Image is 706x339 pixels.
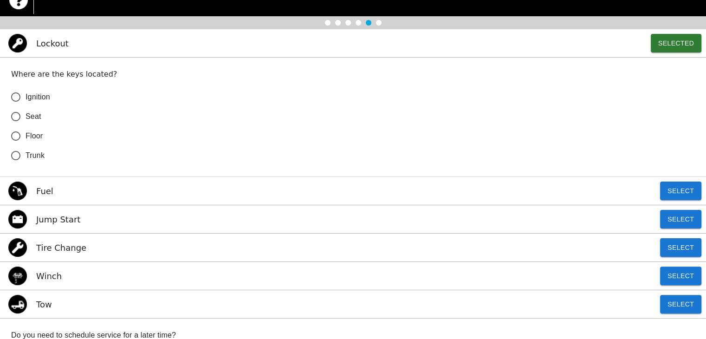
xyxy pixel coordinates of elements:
[8,295,27,313] img: tow icon
[36,37,69,50] p: Lockout
[8,34,27,52] img: lockout icon
[8,267,27,285] img: winch icon
[660,295,701,313] button: Select
[11,69,695,80] p: Where are the keys located?
[26,150,45,161] span: Trunk
[36,213,80,226] p: Jump Start
[660,210,701,228] button: Select
[651,34,701,52] button: Selected
[8,182,27,200] img: gas icon
[26,130,43,142] span: Floor
[8,210,27,228] img: jump start icon
[36,298,52,311] p: Tow
[36,241,86,254] p: Tire Change
[26,91,50,103] span: Ignition
[660,238,701,257] button: Select
[36,270,62,282] p: Winch
[26,111,41,122] span: Seat
[8,238,27,257] img: flat tire icon
[660,182,701,200] button: Select
[660,267,701,285] button: Select
[36,185,53,197] p: Fuel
